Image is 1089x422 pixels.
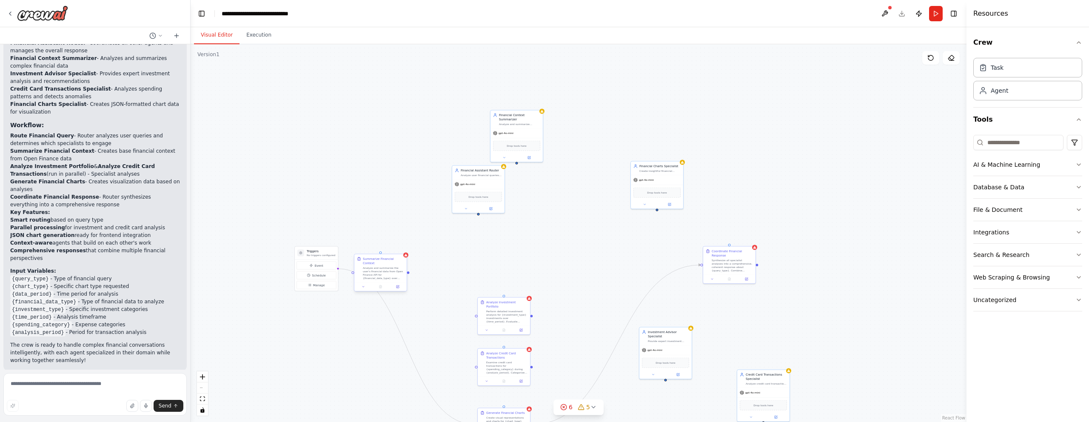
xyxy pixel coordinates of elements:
[371,284,389,289] button: No output available
[159,402,171,409] span: Send
[973,176,1082,198] button: Database & Data
[991,86,1008,95] div: Agent
[495,379,513,384] button: No output available
[948,8,960,20] button: Hide right sidebar
[746,373,787,381] div: Credit Card Transactions Specialist
[10,313,180,321] li: - Analysis timeframe
[630,161,684,209] div: Financial Charts SpecialistCreate insightful financial visualizations and charts using JSON data ...
[712,249,753,258] div: Coordinate Financial Response
[10,163,94,169] strong: Analyze Investment Portfolio
[703,246,756,284] div: Coordinate Financial ResponseSynthesize all specialist analyses into a comprehensive, coherent re...
[942,416,965,420] a: React Flow attribution
[10,70,180,85] li: - Provides expert investment analysis and recommendations
[507,144,526,148] span: Drop tools here
[468,195,488,199] span: Drop tools here
[10,328,180,336] li: - Period for transaction analysis
[764,415,788,420] button: Open in side panel
[648,330,689,339] div: Investment Advisor Specialist
[973,273,1050,282] div: Web Scraping & Browsing
[10,275,50,283] code: {query_type}
[991,63,1003,72] div: Task
[197,371,208,416] div: React Flow controls
[10,216,180,224] li: based on query type
[639,169,681,173] div: Create insightful financial visualizations and charts using JSON data from Open Finance API. Gene...
[745,391,760,394] span: gpt-4o-mini
[10,232,74,238] strong: JSON chart generation
[10,290,180,298] li: - Time period for analysis
[658,202,682,207] button: Open in side panel
[354,255,407,293] div: Summarize Financial ContextAnalyze and summarize the user's financial data from Open Finance API ...
[461,174,502,177] div: Analyze user financial queries and route them to the appropriate specialist agents based on the r...
[461,168,502,173] div: Financial Assistant Router
[647,348,662,352] span: gpt-4o-mini
[499,131,513,135] span: gpt-4o-mini
[7,400,19,412] button: Improve this prompt
[197,371,208,382] button: zoom in
[10,321,180,328] li: - Expense categories
[222,9,304,18] nav: breadcrumb
[490,110,543,163] div: Financial Context SummarizerAnalyze and summarize complex financial data, transaction histories, ...
[486,361,527,374] div: Examine credit card transactions for {spending_category} during {analysis_period}. Categorize exp...
[973,266,1082,288] button: Web Scraping & Browsing
[10,321,72,329] code: {spending_category}
[10,306,66,314] code: {investment_type}
[486,300,527,309] div: Analyze Investment Portfolio
[10,305,180,313] li: - Specific investment categories
[313,283,325,287] span: Manage
[639,327,692,379] div: Investment Advisor SpecialistProvide expert investment analysis and recommendations based on user...
[10,283,50,291] code: {chart_type}
[973,205,1023,214] div: File & Document
[10,85,180,100] li: - Analyzes spending patterns and detects anomalies
[973,131,1082,318] div: Tools
[973,154,1082,176] button: AI & Machine Learning
[197,51,220,58] div: Version 1
[514,328,528,333] button: Open in side panel
[296,271,336,279] button: Schedule
[460,182,475,186] span: gpt-4o-mini
[10,298,78,306] code: {financial_data_type}
[10,225,65,231] strong: Parallel processing
[639,178,654,182] span: gpt-4o-mini
[10,55,97,61] strong: Financial Context Summarizer
[10,133,74,139] strong: Route Financial Query
[569,403,573,411] span: 6
[499,113,540,122] div: Financial Context Summarizer
[553,399,604,415] button: 65
[479,206,503,211] button: Open in side panel
[753,403,773,408] span: Drop tools here
[499,123,540,126] div: Analyze and summarize complex financial data, transaction histories, and account information to p...
[239,26,278,44] button: Execution
[486,351,527,360] div: Analyze Credit Card Transactions
[973,183,1024,191] div: Database & Data
[10,209,50,215] strong: Key Features:
[720,277,738,282] button: No output available
[312,273,326,277] span: Schedule
[486,310,527,323] div: Perform detailed investment analysis for {investment_type} investments over {time_period}. Evalua...
[10,163,180,178] li: & (run in parallel) - Specialist analyses
[10,231,180,239] li: ready for frontend integration
[10,86,111,92] strong: Credit Card Transactions Specialist
[973,228,1009,237] div: Integrations
[10,248,86,254] strong: Comprehensive responses
[296,262,336,270] button: Event
[973,31,1082,54] button: Crew
[10,341,180,364] p: The crew is ready to handle complex financial conversations intelligently, with each agent specia...
[586,403,590,411] span: 5
[10,329,66,336] code: {analysis_period}
[10,193,180,208] li: - Router synthesizes everything into a comprehensive response
[656,361,675,365] span: Drop tools here
[10,298,180,305] li: - Type of financial data to analyze
[10,148,94,154] strong: Summarize Financial Context
[973,160,1040,169] div: AI & Machine Learning
[737,370,790,422] div: Credit Card Transactions SpecialistAnalyze credit card transactions and spending patterns to prov...
[973,199,1082,221] button: File & Document
[514,379,528,384] button: Open in side panel
[10,314,54,321] code: {time_period}
[391,284,405,289] button: Open in side panel
[10,291,54,298] code: {data_period}
[477,348,530,386] div: Analyze Credit Card TransactionsExamine credit card transactions for {spending_category} during {...
[10,178,180,193] li: - Creates visualization data based on analyses
[746,382,787,385] div: Analyze credit card transactions and spending patterns to provide insights on {spending_category}...
[973,244,1082,266] button: Search & Research
[10,100,180,116] li: - Creates JSON-formatted chart data for visualization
